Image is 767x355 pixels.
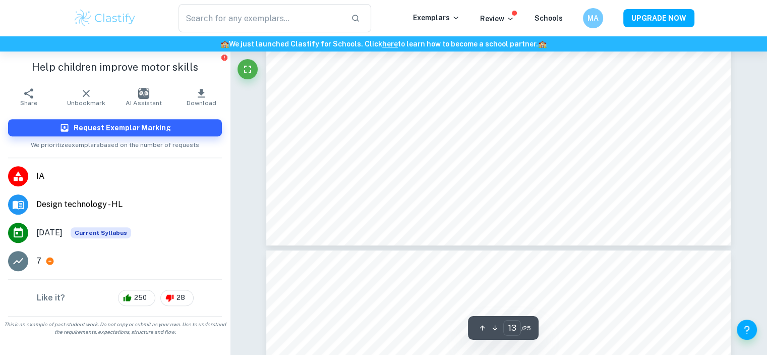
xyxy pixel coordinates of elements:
[20,99,37,107] span: Share
[36,170,222,182] span: IA
[220,40,229,48] span: 🏫
[737,320,757,340] button: Help and Feedback
[31,136,199,149] span: We prioritize exemplars based on the number of requests
[587,13,599,24] h6: MA
[36,255,41,267] p: 7
[129,293,152,303] span: 250
[115,83,172,111] button: AI Assistant
[8,119,222,136] button: Request Exemplar Marking
[36,198,222,211] span: Design technology - HL
[71,227,131,238] span: Current Syllabus
[538,40,547,48] span: 🏫
[37,292,65,304] h6: Like it?
[521,324,530,333] span: / 25
[71,227,131,238] div: This exemplar is based on the current syllabus. Feel free to refer to it for inspiration/ideas wh...
[382,40,398,48] a: here
[2,38,765,49] h6: We just launched Clastify for Schools. Click to learn how to become a school partner.
[413,12,460,23] p: Exemplars
[187,99,216,107] span: Download
[67,99,105,107] span: Unbookmark
[172,83,230,111] button: Download
[623,9,694,27] button: UPGRADE NOW
[118,290,155,306] div: 250
[238,59,258,79] button: Fullscreen
[480,13,514,24] p: Review
[535,14,563,22] a: Schools
[57,83,115,111] button: Unbookmark
[179,4,343,32] input: Search for any exemplars...
[4,321,226,336] span: This is an example of past student work. Do not copy or submit as your own. Use to understand the...
[220,54,228,61] button: Report issue
[138,88,149,99] img: AI Assistant
[74,122,171,133] h6: Request Exemplar Marking
[160,290,194,306] div: 28
[73,8,137,28] img: Clastify logo
[8,60,222,75] h1: Help children improve motor skills
[126,99,162,107] span: AI Assistant
[171,293,191,303] span: 28
[36,227,63,239] span: [DATE]
[583,8,603,28] button: MA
